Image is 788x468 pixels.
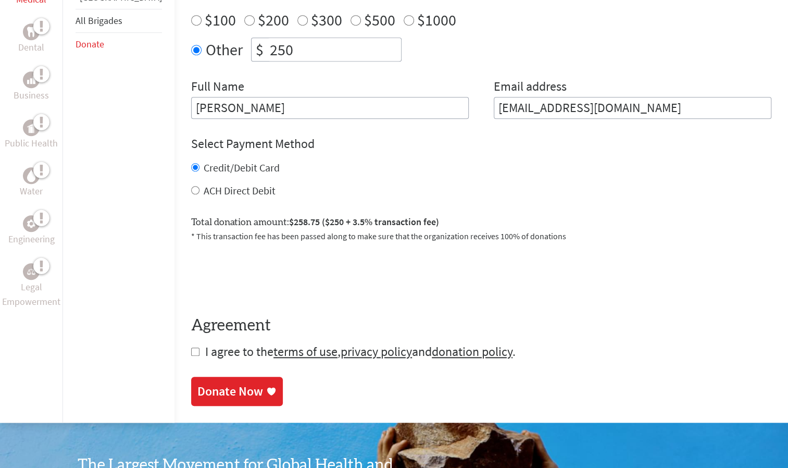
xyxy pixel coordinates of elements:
[2,263,60,309] a: Legal EmpowermentLegal Empowerment
[76,15,122,27] a: All Brigades
[191,230,771,242] p: * This transaction fee has been passed along to make sure that the organization receives 100% of ...
[23,23,40,40] div: Dental
[191,78,244,97] label: Full Name
[27,268,35,275] img: Legal Empowerment
[27,219,35,228] img: Engineering
[2,280,60,309] p: Legal Empowerment
[5,136,58,151] p: Public Health
[23,119,40,136] div: Public Health
[23,263,40,280] div: Legal Empowerment
[432,343,512,360] a: donation policy
[27,170,35,182] img: Water
[204,161,280,174] label: Credit/Debit Card
[14,88,49,103] p: Business
[191,255,349,295] iframe: reCAPTCHA
[191,136,771,152] h4: Select Payment Method
[258,10,289,30] label: $200
[268,38,401,61] input: Enter Amount
[417,10,456,30] label: $1000
[311,10,342,30] label: $300
[252,38,268,61] div: $
[76,9,162,33] li: All Brigades
[8,215,55,247] a: EngineeringEngineering
[23,71,40,88] div: Business
[191,97,469,119] input: Enter Full Name
[206,38,243,61] label: Other
[20,167,43,199] a: WaterWater
[76,33,162,56] li: Donate
[18,40,44,55] p: Dental
[205,343,516,360] span: I agree to the , and .
[18,23,44,55] a: DentalDental
[205,10,236,30] label: $100
[20,184,43,199] p: Water
[8,232,55,247] p: Engineering
[27,27,35,37] img: Dental
[191,377,283,406] a: Donate Now
[76,38,104,50] a: Donate
[191,316,771,335] h4: Agreement
[27,122,35,133] img: Public Health
[14,71,49,103] a: BusinessBusiness
[494,78,567,97] label: Email address
[5,119,58,151] a: Public HealthPublic Health
[23,167,40,184] div: Water
[341,343,412,360] a: privacy policy
[23,215,40,232] div: Engineering
[204,184,276,197] label: ACH Direct Debit
[191,215,439,230] label: Total donation amount:
[273,343,337,360] a: terms of use
[27,76,35,84] img: Business
[289,216,439,228] span: $258.75 ($250 + 3.5% transaction fee)
[197,383,263,400] div: Donate Now
[364,10,395,30] label: $500
[494,97,771,119] input: Your Email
